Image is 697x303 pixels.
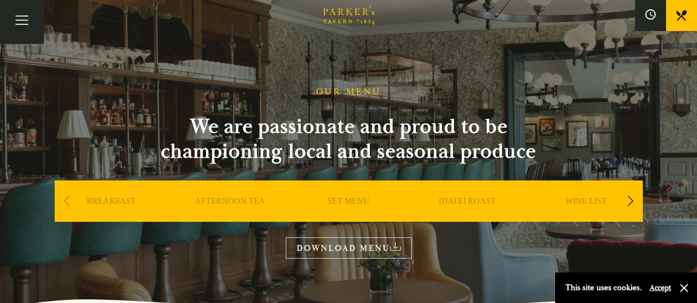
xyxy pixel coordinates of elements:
[624,190,638,213] div: Next slide
[286,237,412,259] a: DOWNLOAD MENU
[439,196,496,237] a: [DATE] ROAST
[328,196,369,237] a: SET MENU
[173,180,287,253] div: 2 / 9
[679,283,689,293] button: Close and accept
[316,86,381,98] h1: OUR MENU
[55,180,168,253] div: 1 / 9
[195,196,265,237] a: AFTERNOON TEA
[411,180,524,253] div: 4 / 9
[565,196,607,237] a: WINE LIST
[529,180,643,253] div: 5 / 9
[60,190,74,213] div: Previous slide
[292,180,406,253] div: 3 / 9
[565,280,642,295] p: This site uses cookies.
[142,114,555,164] h2: We are passionate and proud to be championing local and seasonal produce
[650,283,671,293] button: Accept
[87,196,136,237] a: BREAKFAST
